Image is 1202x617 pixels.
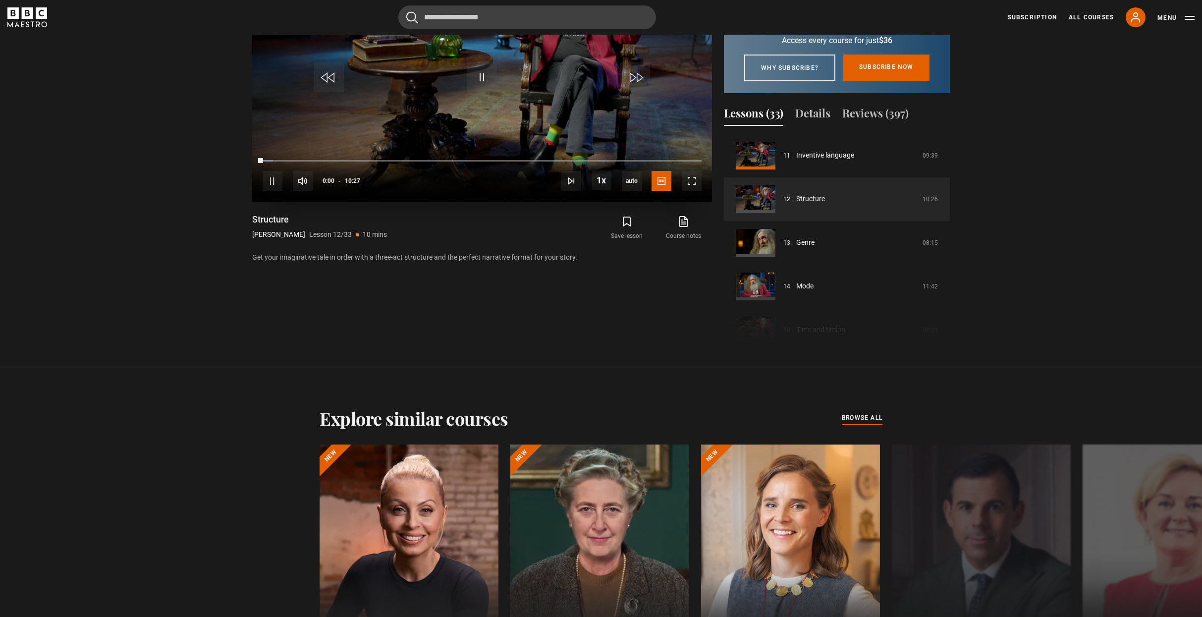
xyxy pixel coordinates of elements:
span: browse all [842,413,882,423]
button: Toggle navigation [1157,13,1195,23]
div: Progress Bar [263,160,702,162]
span: 10:27 [345,172,360,190]
a: Why subscribe? [744,55,835,81]
p: Get your imaginative tale in order with a three-act structure and the perfect narrative format fo... [252,252,712,263]
button: Submit the search query [406,11,418,24]
a: browse all [842,413,882,424]
a: Inventive language [796,150,854,161]
p: Lesson 12/33 [309,229,352,240]
span: $36 [879,36,892,45]
svg: BBC Maestro [7,7,47,27]
button: Details [795,105,830,126]
button: Captions [652,171,671,191]
div: Current quality: 720p [622,171,642,191]
span: 0:00 [323,172,334,190]
input: Search [398,5,656,29]
a: Mode [796,281,814,291]
a: Subscribe now [843,55,929,81]
p: Access every course for just [736,35,938,47]
button: Pause [263,171,282,191]
button: Next Lesson [561,171,581,191]
a: All Courses [1069,13,1114,22]
button: Mute [293,171,313,191]
span: - [338,177,341,184]
a: Genre [796,237,815,248]
a: Course notes [656,214,712,242]
p: 10 mins [363,229,387,240]
button: Lessons (33) [724,105,783,126]
a: Structure [796,194,825,204]
span: auto [622,171,642,191]
h1: Structure [252,214,387,225]
button: Reviews (397) [842,105,909,126]
button: Save lesson [599,214,655,242]
a: Subscription [1008,13,1057,22]
p: [PERSON_NAME] [252,229,305,240]
button: Fullscreen [682,171,702,191]
button: Playback Rate [592,170,611,190]
h2: Explore similar courses [320,408,508,429]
